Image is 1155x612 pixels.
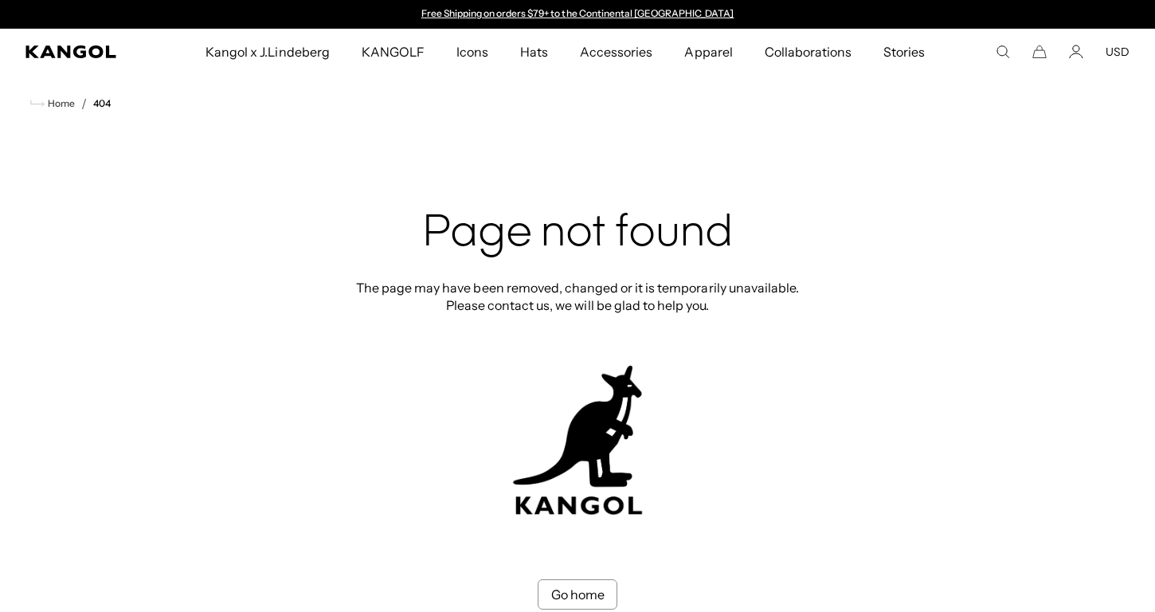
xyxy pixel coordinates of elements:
[421,7,734,19] a: Free Shipping on orders $79+ to the Continental [GEOGRAPHIC_DATA]
[30,96,75,111] a: Home
[510,365,645,516] img: kangol-404-logo.jpg
[206,29,330,75] span: Kangol x J.Lindeberg
[1106,45,1130,59] button: USD
[346,29,440,75] a: KANGOLF
[351,279,804,314] p: The page may have been removed, changed or it is temporarily unavailable. Please contact us, we w...
[867,29,941,75] a: Stories
[362,29,425,75] span: KANGOLF
[580,29,652,75] span: Accessories
[749,29,867,75] a: Collaborations
[684,29,732,75] span: Apparel
[1069,45,1083,59] a: Account
[765,29,852,75] span: Collaborations
[440,29,504,75] a: Icons
[564,29,668,75] a: Accessories
[413,8,742,21] slideshow-component: Announcement bar
[520,29,548,75] span: Hats
[45,98,75,109] span: Home
[456,29,488,75] span: Icons
[668,29,748,75] a: Apparel
[351,209,804,260] h2: Page not found
[190,29,346,75] a: Kangol x J.Lindeberg
[93,98,111,109] a: 404
[25,45,135,58] a: Kangol
[1032,45,1047,59] button: Cart
[75,94,87,113] li: /
[883,29,925,75] span: Stories
[504,29,564,75] a: Hats
[413,8,742,21] div: Announcement
[996,45,1010,59] summary: Search here
[538,579,617,610] a: Go home
[413,8,742,21] div: 1 of 2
